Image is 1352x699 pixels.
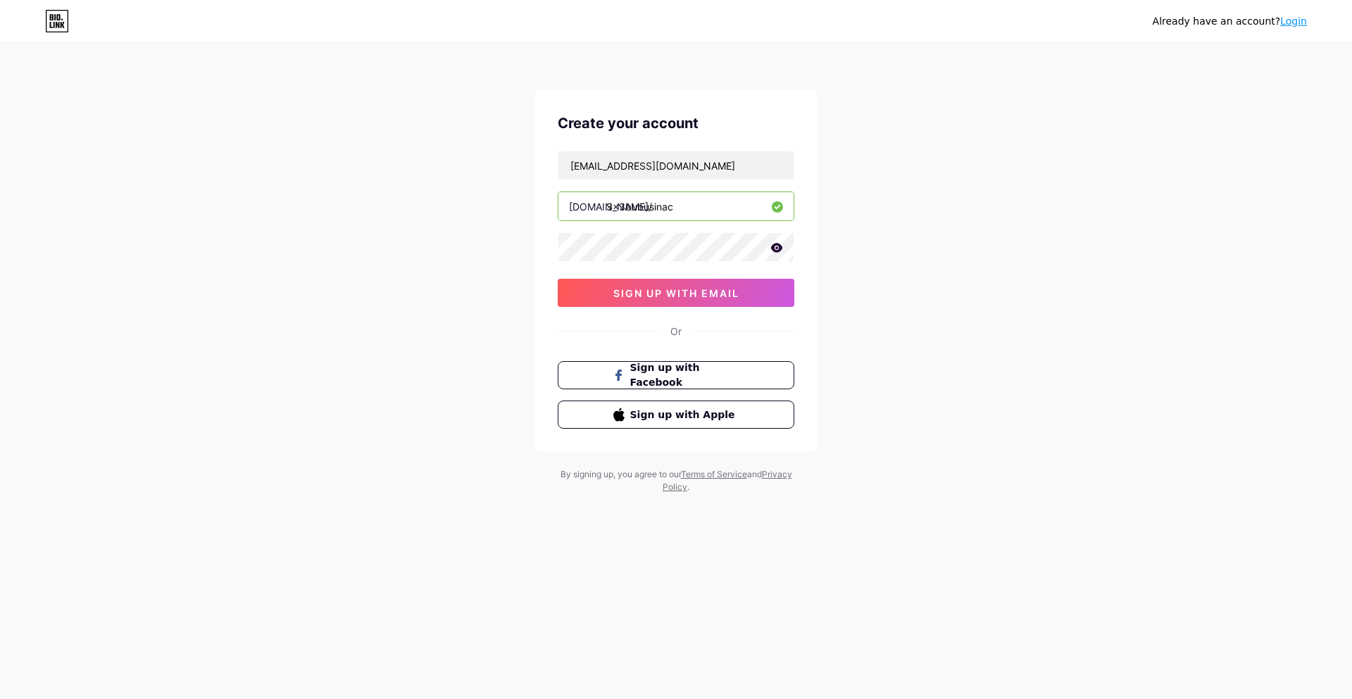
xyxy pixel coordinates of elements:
a: Terms of Service [681,469,747,479]
div: Or [670,324,682,339]
button: sign up with email [558,279,794,307]
input: username [558,192,794,220]
div: Already have an account? [1153,14,1307,29]
button: Sign up with Apple [558,401,794,429]
div: [DOMAIN_NAME]/ [569,199,652,214]
button: Sign up with Facebook [558,361,794,389]
span: Sign up with Apple [630,408,739,422]
div: By signing up, you agree to our and . [556,468,796,493]
span: sign up with email [613,287,739,299]
a: Login [1280,15,1307,27]
input: Email [558,151,794,180]
div: Create your account [558,113,794,134]
span: Sign up with Facebook [630,360,739,390]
